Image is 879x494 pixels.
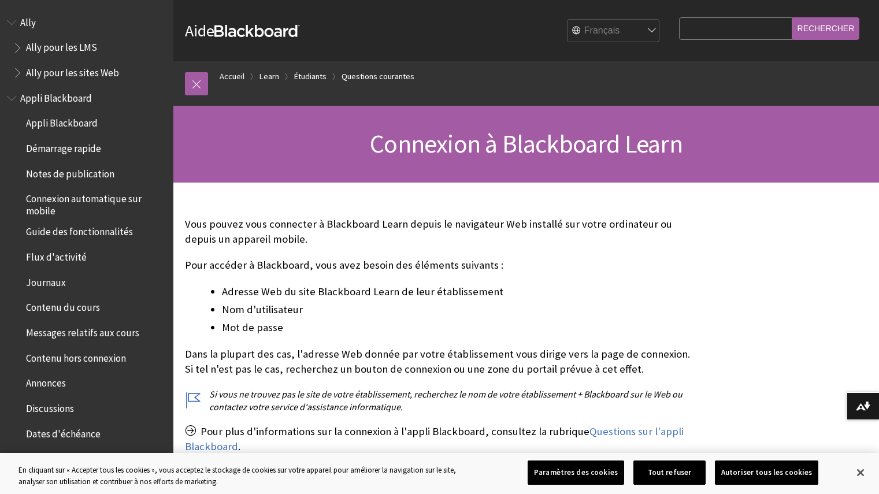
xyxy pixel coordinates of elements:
p: Si vous ne trouvez pas le site de votre établissement, recherchez le nom de votre établissement +... [185,388,696,414]
span: Guide des fonctionnalités [26,222,133,238]
span: Appli Blackboard [20,88,92,104]
span: Contenu hors connexion [26,348,126,364]
button: Autoriser tous les cookies [715,460,818,485]
span: Journaux [26,273,66,288]
a: Learn [259,69,279,84]
span: Ally pour les sites Web [26,63,119,79]
span: Ally [20,13,36,28]
button: Paramètres des cookies [528,460,624,485]
li: Nom d'utilisateur [222,302,696,318]
span: Notes [26,450,51,465]
a: Étudiants [294,69,327,84]
span: Flux d'activité [26,247,87,263]
p: Pour accéder à Blackboard, vous avez besoin des éléments suivants : [185,258,696,273]
li: Adresse Web du site Blackboard Learn de leur établissement [222,284,696,300]
a: Questions sur l'appli Blackboard [185,425,684,454]
span: Connexion automatique sur mobile [26,190,165,217]
select: Site Language Selector [568,20,660,43]
strong: Blackboard [214,25,300,37]
p: Pour plus d'informations sur la connexion à l'appli Blackboard, consultez la rubrique . [185,424,696,454]
button: Fermer [848,460,873,485]
span: Connexion à Blackboard Learn [370,128,683,159]
span: Discussions [26,399,74,414]
span: Ally pour les LMS [26,38,97,54]
span: Annonces [26,374,66,389]
a: Accueil [220,69,244,84]
span: Contenu du cours [26,298,100,314]
a: AideBlackboard [185,20,300,41]
div: En cliquant sur « Accepter tous les cookies », vous acceptez le stockage de cookies sur votre app... [18,465,484,487]
button: Tout refuser [633,460,706,485]
span: Démarrage rapide [26,139,101,154]
span: Appli Blackboard [26,114,98,129]
input: Rechercher [792,17,860,40]
span: Notes de publication [26,164,114,180]
p: Dans la plupart des cas, l'adresse Web donnée par votre établissement vous dirige vers la page de... [185,347,696,377]
li: Mot de passe [222,320,696,336]
nav: Book outline for Anthology Ally Help [7,13,166,83]
span: Messages relatifs aux cours [26,323,139,339]
p: Vous pouvez vous connecter à Blackboard Learn depuis le navigateur Web installé sur votre ordinat... [185,217,696,247]
span: Dates d'échéance [26,424,101,440]
a: Questions courantes [342,69,414,84]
